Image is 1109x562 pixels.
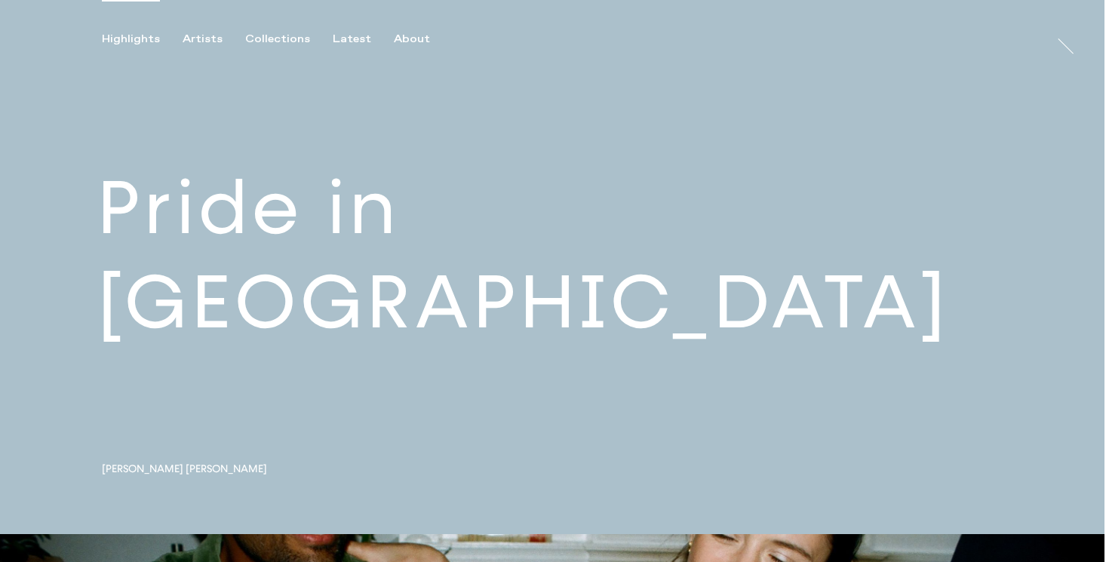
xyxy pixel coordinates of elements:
[245,32,333,46] button: Collections
[183,32,245,46] button: Artists
[102,32,160,46] div: Highlights
[394,32,453,46] button: About
[245,32,310,46] div: Collections
[102,32,183,46] button: Highlights
[333,32,371,46] div: Latest
[333,32,394,46] button: Latest
[394,32,430,46] div: About
[183,32,223,46] div: Artists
